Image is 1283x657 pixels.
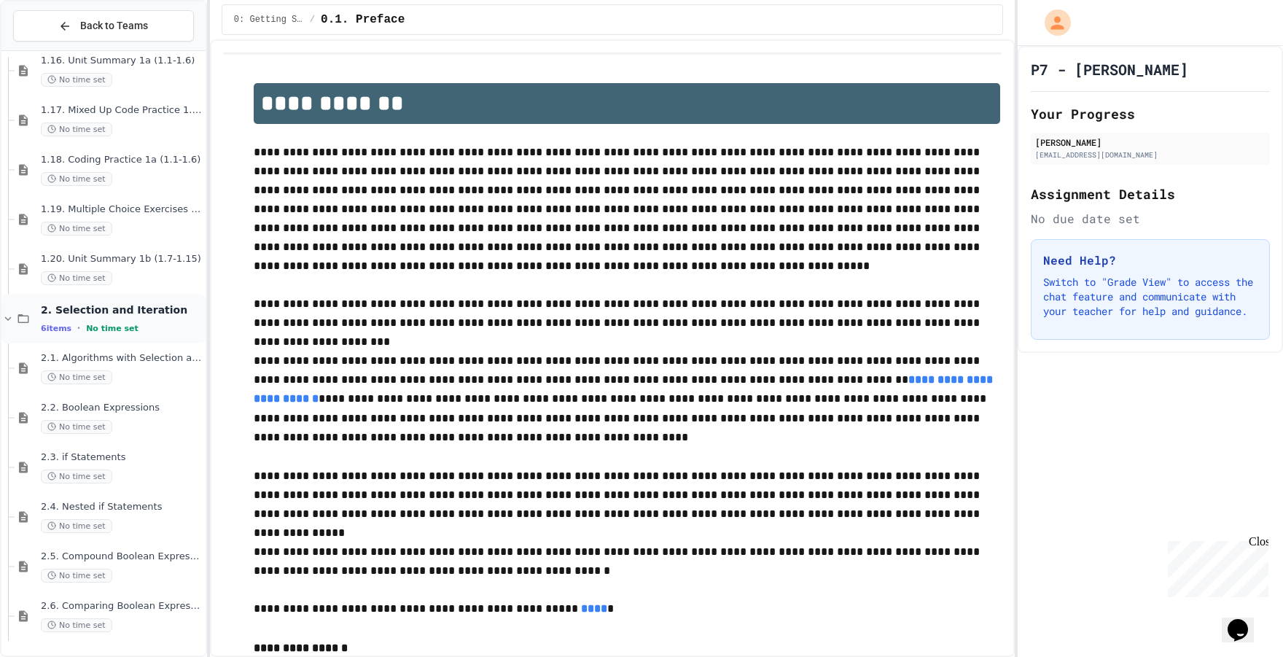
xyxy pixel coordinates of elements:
span: 2.6. Comparing Boolean Expressions ([PERSON_NAME] Laws) [41,600,203,613]
span: No time set [86,324,139,333]
span: / [310,14,315,26]
div: [PERSON_NAME] [1035,136,1266,149]
button: Back to Teams [13,10,194,42]
span: 2. Selection and Iteration [41,303,203,316]
h1: P7 - [PERSON_NAME] [1031,59,1188,79]
span: 1.17. Mixed Up Code Practice 1.1-1.6 [41,104,203,117]
span: No time set [41,470,112,483]
span: • [77,322,80,334]
span: No time set [41,222,112,236]
p: Switch to "Grade View" to access the chat feature and communicate with your teacher for help and ... [1043,275,1257,319]
span: 1.20. Unit Summary 1b (1.7-1.15) [41,253,203,265]
span: No time set [41,569,112,583]
h2: Assignment Details [1031,184,1270,204]
span: 6 items [41,324,71,333]
span: 1.19. Multiple Choice Exercises for Unit 1a (1.1-1.6) [41,203,203,216]
span: 2.3. if Statements [41,451,203,464]
span: No time set [41,519,112,533]
h3: Need Help? [1043,252,1257,269]
span: 0.1. Preface [321,11,405,28]
span: No time set [41,172,112,186]
span: 1.18. Coding Practice 1a (1.1-1.6) [41,154,203,166]
span: 2.5. Compound Boolean Expressions [41,551,203,563]
h2: Your Progress [1031,104,1270,124]
span: No time set [41,618,112,632]
div: My Account [1029,6,1075,39]
span: Back to Teams [80,18,148,34]
div: No due date set [1031,210,1270,228]
span: No time set [41,73,112,87]
div: [EMAIL_ADDRESS][DOMAIN_NAME] [1035,149,1266,160]
span: No time set [41,271,112,285]
span: No time set [41,370,112,384]
iframe: chat widget [1162,535,1268,597]
span: No time set [41,123,112,136]
div: Chat with us now!Close [6,6,101,93]
span: 0: Getting Started [234,14,304,26]
span: 2.2. Boolean Expressions [41,402,203,414]
span: No time set [41,420,112,434]
span: 2.4. Nested if Statements [41,501,203,513]
span: 2.1. Algorithms with Selection and Repetition [41,352,203,365]
span: 1.16. Unit Summary 1a (1.1-1.6) [41,55,203,67]
iframe: chat widget [1222,599,1268,642]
